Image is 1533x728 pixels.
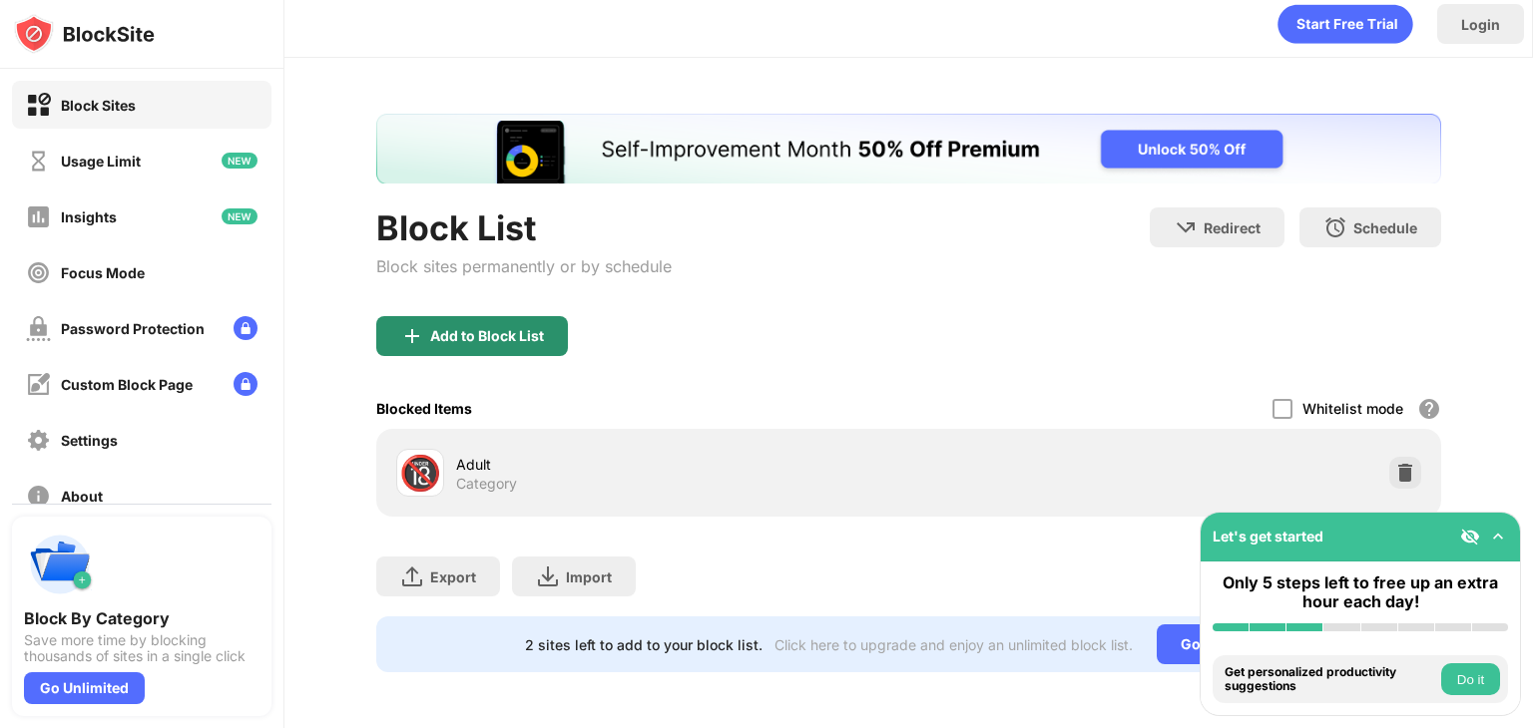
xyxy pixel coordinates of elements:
div: Only 5 steps left to free up an extra hour each day! [1213,573,1508,611]
div: 2 sites left to add to your block list. [525,636,763,653]
div: Redirect [1204,219,1261,236]
iframe: Banner [376,114,1441,183]
div: Let's get started [1213,528,1323,545]
button: Do it [1441,663,1500,695]
div: Focus Mode [61,264,145,281]
img: customize-block-page-off.svg [26,372,51,397]
div: Get personalized productivity suggestions [1225,665,1436,694]
div: Blocked Items [376,400,472,417]
img: focus-off.svg [26,260,51,285]
div: Export [430,568,476,585]
img: settings-off.svg [26,428,51,453]
div: Adult [456,454,908,475]
div: Password Protection [61,320,205,337]
div: Block By Category [24,608,259,628]
div: Custom Block Page [61,376,193,393]
div: Block List [376,207,672,248]
div: Whitelist mode [1302,400,1403,417]
div: Add to Block List [430,328,544,344]
img: push-categories.svg [24,529,96,600]
img: lock-menu.svg [234,372,257,396]
div: Block sites permanently or by schedule [376,256,672,276]
img: new-icon.svg [222,153,257,169]
div: About [61,488,103,505]
div: Go Unlimited [1157,624,1293,664]
img: time-usage-off.svg [26,149,51,174]
img: new-icon.svg [222,208,257,224]
img: logo-blocksite.svg [14,14,155,54]
img: eye-not-visible.svg [1460,527,1480,546]
div: Block Sites [61,97,136,114]
img: lock-menu.svg [234,316,257,340]
div: Insights [61,208,117,225]
img: block-on.svg [26,93,51,118]
img: insights-off.svg [26,204,51,229]
div: Schedule [1353,219,1417,236]
img: password-protection-off.svg [26,316,51,341]
div: 🔞 [399,453,441,494]
div: Click here to upgrade and enjoy an unlimited block list. [774,636,1133,653]
img: omni-setup-toggle.svg [1488,527,1508,546]
div: animation [1277,4,1413,44]
div: Category [456,475,517,493]
div: Go Unlimited [24,672,145,704]
div: Login [1461,16,1500,33]
div: Settings [61,432,118,449]
img: about-off.svg [26,484,51,509]
div: Import [566,568,612,585]
div: Usage Limit [61,153,141,170]
div: Save more time by blocking thousands of sites in a single click [24,632,259,664]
